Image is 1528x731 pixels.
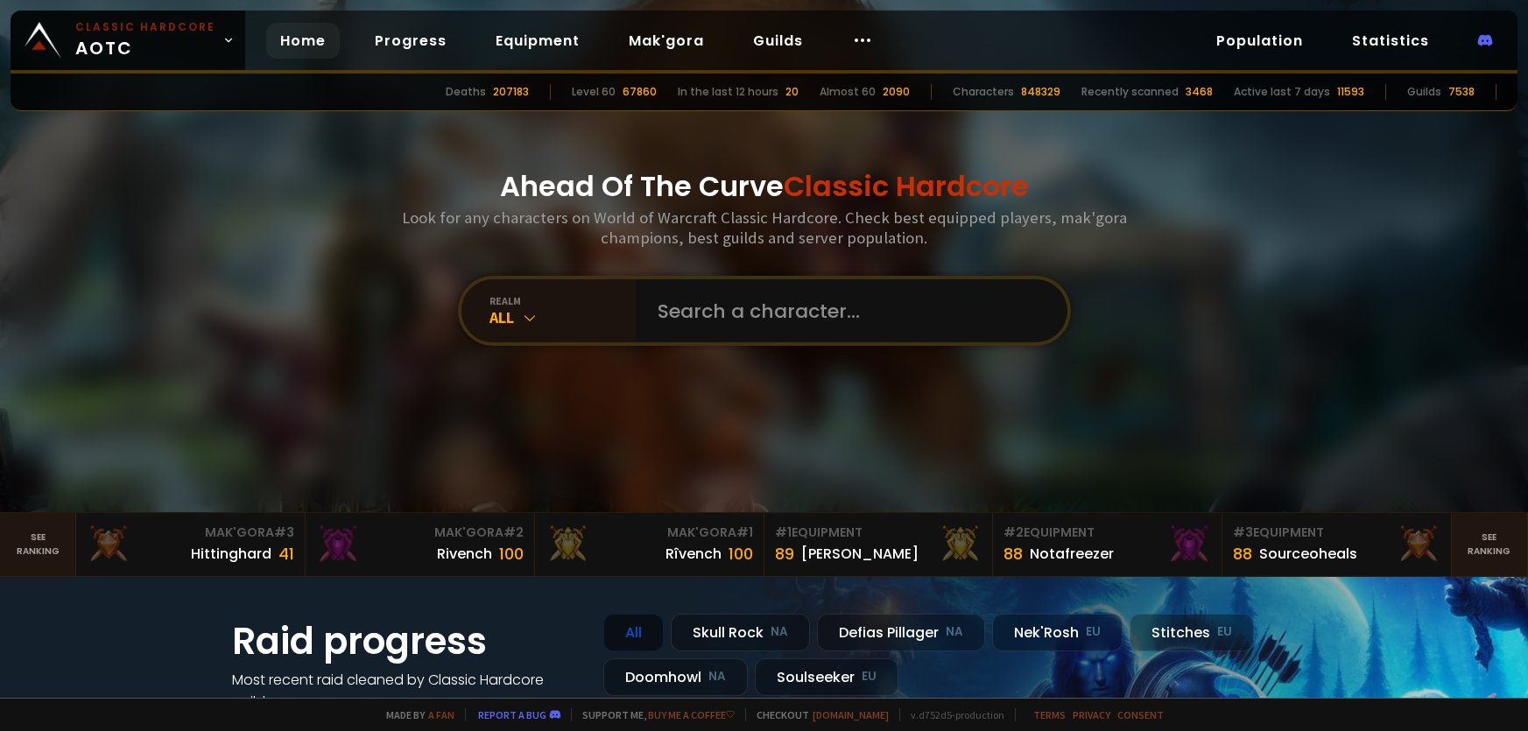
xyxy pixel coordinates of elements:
[535,513,764,576] a: Mak'Gora#1Rîvench100
[546,524,753,542] div: Mak'Gora
[820,84,876,100] div: Almost 60
[745,708,889,721] span: Checkout
[817,614,985,651] div: Defias Pillager
[11,11,245,70] a: Classic HardcoreAOTC
[1073,708,1110,721] a: Privacy
[603,658,748,696] div: Doomhowl
[785,84,799,100] div: 20
[446,84,486,100] div: Deaths
[775,524,792,541] span: # 1
[232,614,582,669] h1: Raid progress
[75,19,215,35] small: Classic Hardcore
[1233,542,1252,566] div: 88
[1234,84,1330,100] div: Active last 7 days
[232,669,582,713] h4: Most recent raid cleaned by Classic Hardcore guilds
[395,207,1134,248] h3: Look for any characters on World of Warcraft Classic Hardcore. Check best equipped players, mak'g...
[1202,23,1317,59] a: Population
[489,294,637,307] div: realm
[75,19,215,61] span: AOTC
[801,543,919,565] div: [PERSON_NAME]
[1448,84,1475,100] div: 7538
[946,623,963,641] small: NA
[775,524,982,542] div: Equipment
[428,708,454,721] a: a fan
[191,543,271,565] div: Hittinghard
[437,543,492,565] div: Rivench
[489,307,637,327] div: All
[775,542,794,566] div: 89
[1081,84,1179,100] div: Recently scanned
[764,513,994,576] a: #1Equipment89[PERSON_NAME]
[883,84,910,100] div: 2090
[1033,708,1066,721] a: Terms
[1086,623,1101,641] small: EU
[736,524,753,541] span: # 1
[953,84,1014,100] div: Characters
[316,524,524,542] div: Mak'Gora
[503,524,524,541] span: # 2
[274,524,294,541] span: # 3
[1021,84,1060,100] div: 848329
[813,708,889,721] a: [DOMAIN_NAME]
[993,513,1222,576] a: #2Equipment88Notafreezer
[615,23,718,59] a: Mak'gora
[603,614,664,651] div: All
[1452,513,1528,576] a: Seeranking
[278,542,294,566] div: 41
[1130,614,1254,651] div: Stitches
[1003,524,1024,541] span: # 2
[361,23,461,59] a: Progress
[784,166,1029,206] span: Classic Hardcore
[1003,524,1211,542] div: Equipment
[1003,542,1023,566] div: 88
[1186,84,1213,100] div: 3468
[708,668,726,685] small: NA
[572,84,616,100] div: Level 60
[665,543,722,565] div: Rîvench
[1259,543,1357,565] div: Sourceoheals
[1233,524,1253,541] span: # 3
[771,623,788,641] small: NA
[306,513,535,576] a: Mak'Gora#2Rivench100
[1337,84,1364,100] div: 11593
[571,708,735,721] span: Support me,
[493,84,529,100] div: 207183
[623,84,657,100] div: 67860
[499,542,524,566] div: 100
[755,658,898,696] div: Soulseeker
[478,708,546,721] a: Report a bug
[76,513,306,576] a: Mak'Gora#3Hittinghard41
[1217,623,1232,641] small: EU
[500,165,1029,207] h1: Ahead Of The Curve
[1338,23,1443,59] a: Statistics
[266,23,340,59] a: Home
[671,614,810,651] div: Skull Rock
[1222,513,1452,576] a: #3Equipment88Sourceoheals
[482,23,594,59] a: Equipment
[648,708,735,721] a: Buy me a coffee
[1233,524,1440,542] div: Equipment
[647,279,1046,342] input: Search a character...
[1117,708,1164,721] a: Consent
[87,524,294,542] div: Mak'Gora
[678,84,778,100] div: In the last 12 hours
[1030,543,1114,565] div: Notafreezer
[1407,84,1441,100] div: Guilds
[729,542,753,566] div: 100
[992,614,1123,651] div: Nek'Rosh
[376,708,454,721] span: Made by
[739,23,817,59] a: Guilds
[862,668,877,685] small: EU
[899,708,1004,721] span: v. d752d5 - production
